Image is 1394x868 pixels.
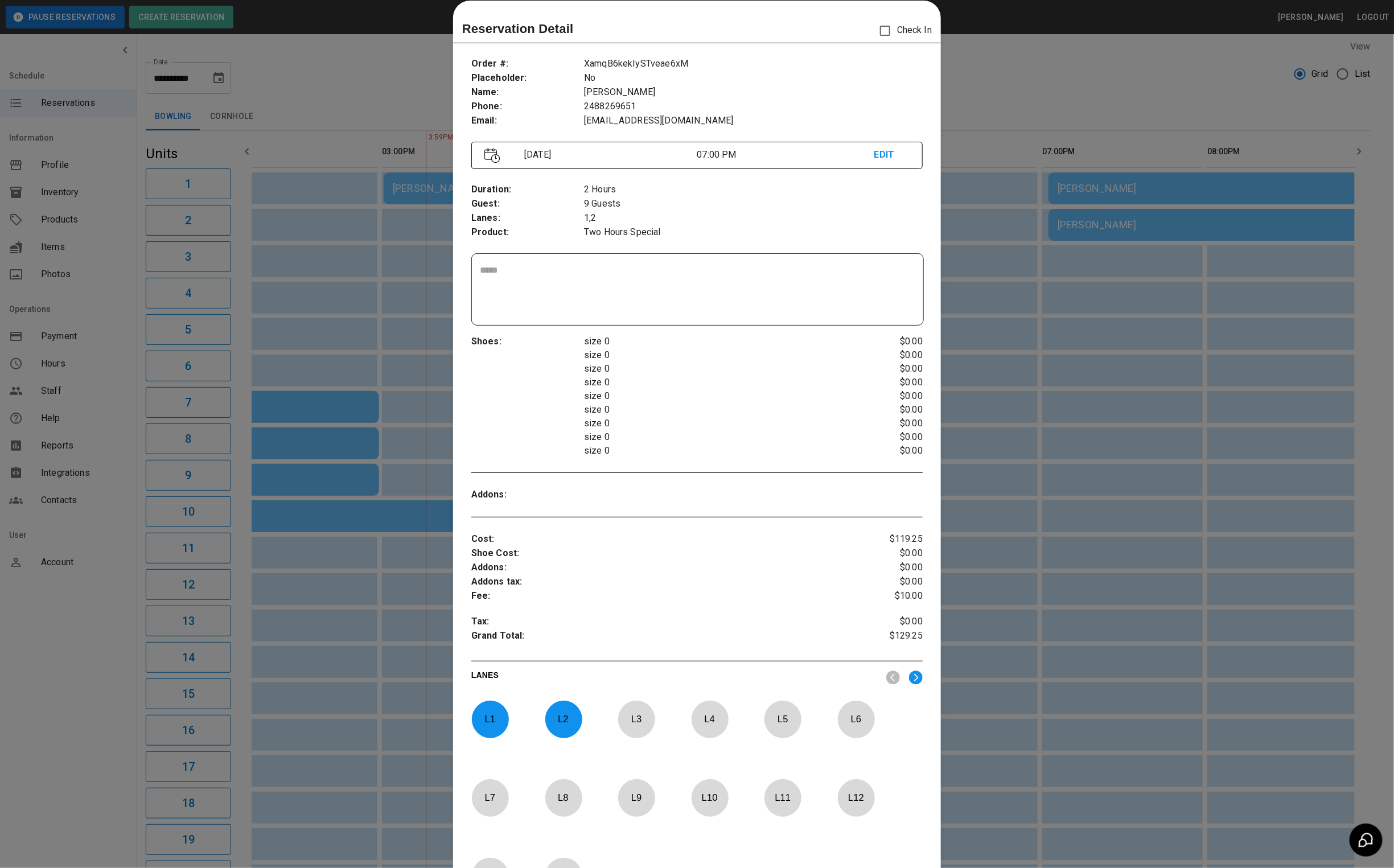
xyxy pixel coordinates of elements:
p: Name : [471,85,584,100]
p: size 0 [584,417,848,430]
p: Duration : [471,183,584,197]
p: $0.00 [848,615,923,629]
p: L 2 [545,706,582,733]
p: Placeholder : [471,71,584,85]
p: L 8 [545,784,582,811]
p: L 1 [471,706,509,733]
p: size 0 [584,376,848,389]
p: L 9 [618,784,655,811]
p: $0.00 [848,575,923,589]
p: $129.25 [848,629,923,646]
p: EDIT [874,148,910,162]
img: nav_left.svg [886,670,900,685]
img: Vector [484,148,500,163]
p: $0.00 [848,561,923,575]
p: Fee : [471,589,848,603]
p: Product : [471,225,584,240]
p: $0.00 [848,335,923,348]
img: right.svg [909,670,923,685]
p: size 0 [584,403,848,417]
p: L 10 [691,784,729,811]
p: XamqB6kekIySTveae6xM [584,57,923,71]
p: L 4 [691,706,729,733]
p: Cost : [471,532,848,546]
p: $0.00 [848,430,923,444]
p: L 5 [764,706,801,733]
p: L 7 [471,784,509,811]
p: Addons : [471,488,584,502]
p: 07:00 PM [697,148,874,162]
p: size 0 [584,348,848,362]
p: $0.00 [848,348,923,362]
p: No [584,71,923,85]
p: $0.00 [848,444,923,458]
p: [DATE] [520,148,697,162]
p: $10.00 [848,589,923,603]
p: size 0 [584,335,848,348]
p: size 0 [584,430,848,444]
p: 9 Guests [584,197,923,211]
p: $0.00 [848,389,923,403]
p: Order # : [471,57,584,71]
p: Two Hours Special [584,225,923,240]
p: $0.00 [848,376,923,389]
p: Addons : [471,561,848,575]
p: Shoes : [471,335,584,349]
p: Grand Total : [471,629,848,646]
p: L 12 [837,784,875,811]
p: size 0 [584,389,848,403]
p: $0.00 [848,362,923,376]
p: $0.00 [848,403,923,417]
p: L 6 [837,706,875,733]
p: 2488269651 [584,100,923,114]
p: [EMAIL_ADDRESS][DOMAIN_NAME] [584,114,923,128]
p: [PERSON_NAME] [584,85,923,100]
p: Email : [471,114,584,128]
p: Check In [873,19,932,43]
p: 1,2 [584,211,923,225]
p: Addons tax : [471,575,848,589]
p: LANES [471,669,877,685]
p: Lanes : [471,211,584,225]
p: $0.00 [848,546,923,561]
p: Reservation Detail [462,19,574,38]
p: $0.00 [848,417,923,430]
p: Tax : [471,615,848,629]
p: L 3 [618,706,655,733]
p: size 0 [584,444,848,458]
p: $119.25 [848,532,923,546]
p: L 11 [764,784,801,811]
p: Shoe Cost : [471,546,848,561]
p: size 0 [584,362,848,376]
p: 2 Hours [584,183,923,197]
p: Phone : [471,100,584,114]
p: Guest : [471,197,584,211]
